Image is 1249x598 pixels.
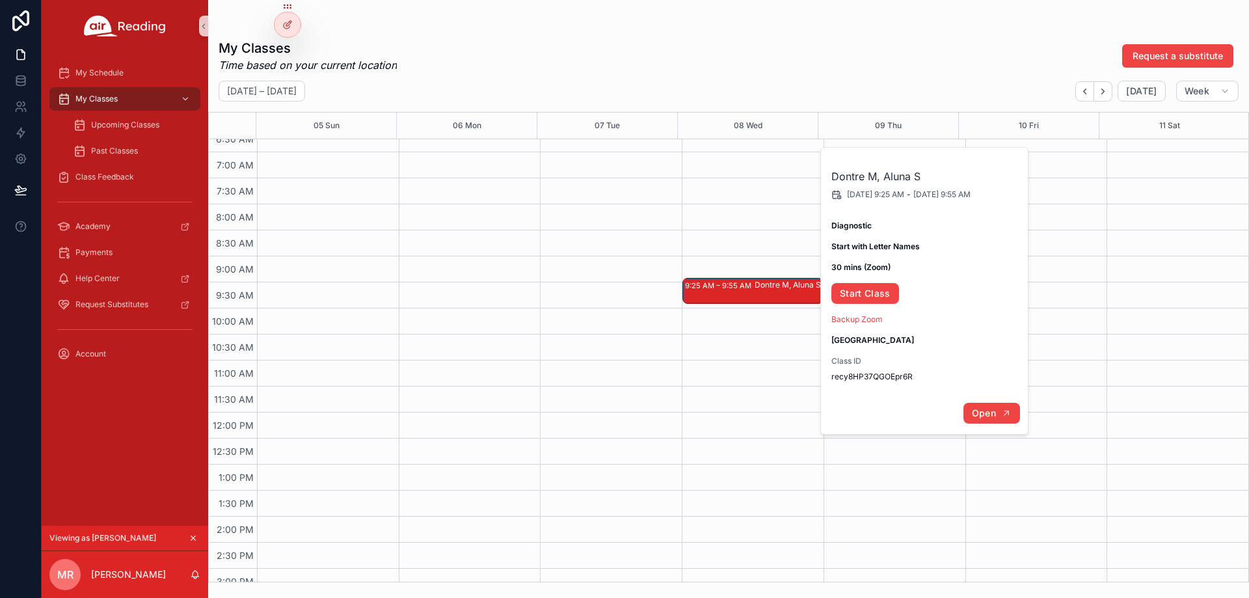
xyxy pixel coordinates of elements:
span: Open [972,407,996,419]
a: Request Substitutes [49,293,200,316]
span: Request a substitute [1133,49,1223,62]
strong: [GEOGRAPHIC_DATA] [831,335,914,345]
span: 12:00 PM [209,420,257,431]
button: Open [963,403,1020,424]
button: Next [1094,81,1112,102]
span: 11:00 AM [211,368,257,379]
span: Upcoming Classes [91,120,159,130]
span: Request Substitutes [75,299,148,310]
span: [DATE] 9:25 AM [847,189,904,200]
span: Past Classes [91,146,138,156]
button: 09 Thu [875,113,902,139]
span: [DATE] 9:55 AM [913,189,971,200]
button: 06 Mon [453,113,481,139]
h2: Dontre M, Aluna S [831,169,1019,184]
span: MR [57,567,74,582]
div: 9:25 AM – 9:55 AMDontre M, Aluna S [683,279,823,303]
p: [PERSON_NAME] [91,568,166,581]
a: Start Class [831,283,899,304]
span: Class ID [831,356,1019,366]
span: 10:30 AM [209,342,257,353]
span: 9:30 AM [213,290,257,301]
h2: [DATE] – [DATE] [227,85,297,98]
strong: Start with Letter Names [831,241,920,251]
span: My Classes [75,94,118,104]
button: Back [1075,81,1094,102]
span: My Schedule [75,68,124,78]
button: Week [1176,81,1239,102]
a: Account [49,342,200,366]
span: 6:30 AM [213,133,257,144]
span: Payments [75,247,113,258]
span: 2:00 PM [213,524,257,535]
span: 7:00 AM [213,159,257,170]
a: Class Feedback [49,165,200,189]
a: Upcoming Classes [65,113,200,137]
span: 11:30 AM [211,394,257,405]
span: 9:00 AM [213,264,257,275]
button: [DATE] [1118,81,1165,102]
span: Class Feedback [75,172,134,182]
span: Help Center [75,273,120,284]
button: 05 Sun [314,113,340,139]
img: App logo [84,16,166,36]
a: Backup Zoom [831,314,883,324]
span: 8:00 AM [213,211,257,223]
button: 10 Fri [1019,113,1039,139]
button: Request a substitute [1122,44,1233,68]
span: Account [75,349,106,359]
button: 08 Wed [734,113,762,139]
span: recy8HP37QGOEpr6R [831,372,1019,382]
span: 8:30 AM [213,238,257,249]
a: Help Center [49,267,200,290]
span: Viewing as [PERSON_NAME] [49,533,156,543]
a: Academy [49,215,200,238]
div: scrollable content [42,52,208,383]
a: My Classes [49,87,200,111]
a: My Schedule [49,61,200,85]
button: 11 Sat [1159,113,1180,139]
span: 12:30 PM [209,446,257,457]
div: Dontre M, Aluna S [755,280,822,290]
span: 10:00 AM [209,316,257,327]
span: Week [1185,85,1209,97]
span: 7:30 AM [213,185,257,197]
span: Academy [75,221,111,232]
em: Time based on your current location [219,57,397,73]
strong: Diagnostic [831,221,872,230]
span: 3:00 PM [213,576,257,587]
a: Past Classes [65,139,200,163]
span: 1:00 PM [215,472,257,483]
a: Payments [49,241,200,264]
div: 9:25 AM – 9:55 AM [685,279,755,292]
button: 07 Tue [595,113,620,139]
strong: 30 mins (Zoom) [831,262,891,272]
span: 1:30 PM [215,498,257,509]
span: - [907,189,911,200]
span: [DATE] [1126,85,1157,97]
span: 2:30 PM [213,550,257,561]
h1: My Classes [219,39,397,57]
